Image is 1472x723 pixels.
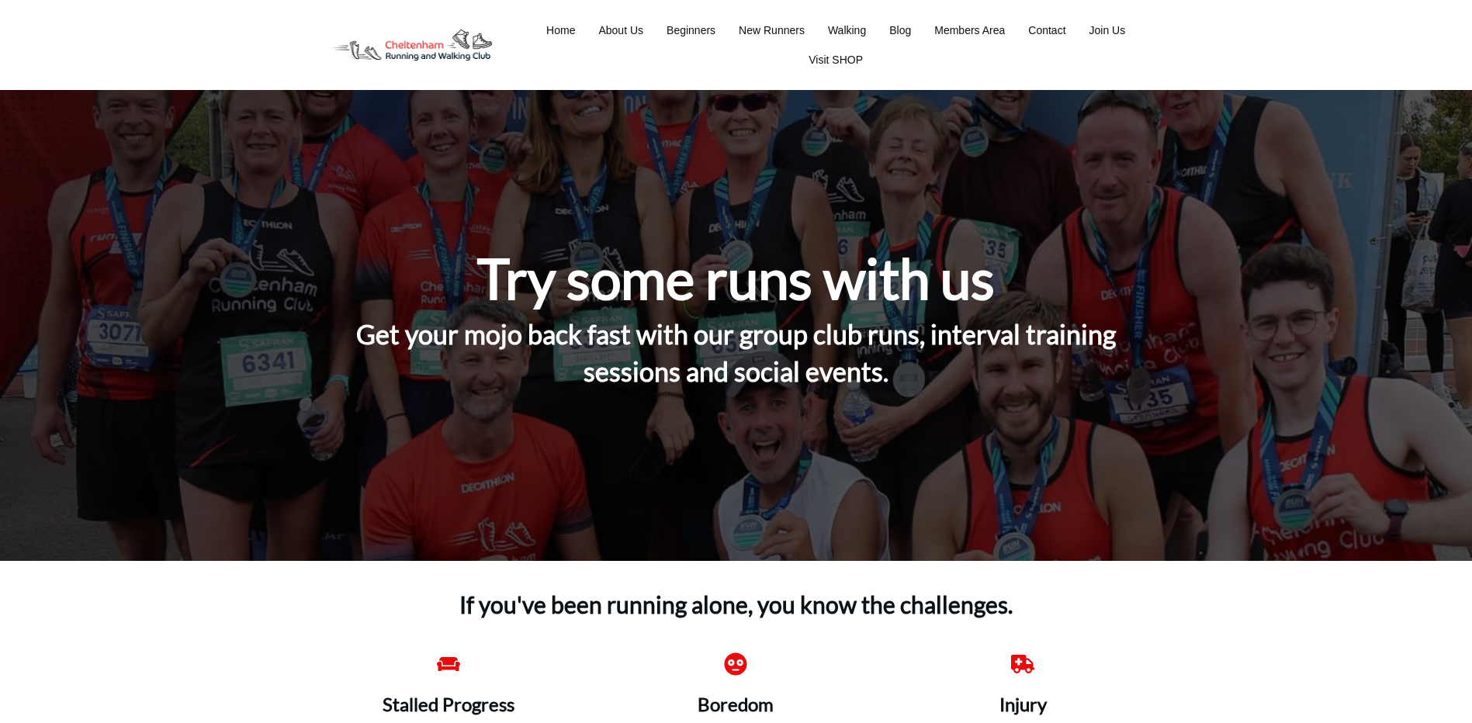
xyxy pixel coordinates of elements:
[739,19,805,41] a: New Runners
[333,691,566,721] h3: Stalled Progress
[317,18,505,71] img: Decathlon
[889,19,911,41] a: Blog
[477,243,995,314] h1: Try some runs with us
[318,316,1155,408] h4: Get your mojo back fast with our group club runs, interval training sessions and social events.
[907,691,1140,721] h3: Injury
[1028,19,1065,41] a: Contact
[620,691,853,721] h3: Boredom
[809,49,863,71] a: Visit SHOP
[667,19,715,41] a: Beginners
[828,19,866,41] a: Walking
[546,19,575,41] a: Home
[598,19,643,41] a: About Us
[1089,19,1126,41] a: Join Us
[934,19,1005,41] a: Members Area
[426,573,1047,621] h4: If you've been running alone, you know the challenges.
